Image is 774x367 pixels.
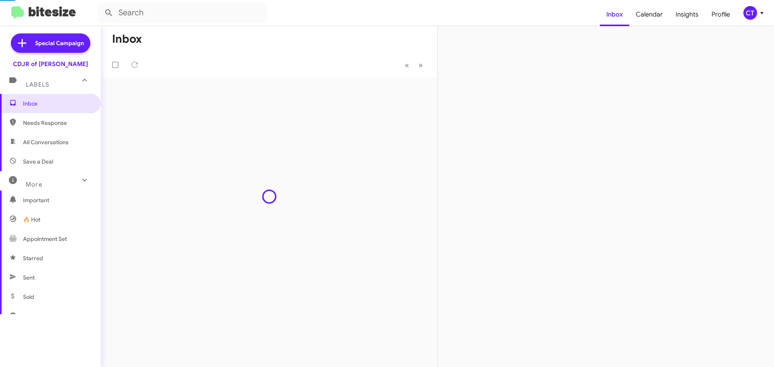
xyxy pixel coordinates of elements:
span: Sent [23,274,35,282]
nav: Page navigation example [400,57,428,73]
input: Search [98,3,267,23]
span: Inbox [23,100,92,108]
button: CT [737,6,765,20]
span: All Conversations [23,138,69,146]
button: Next [414,57,428,73]
a: Inbox [600,3,629,26]
button: Previous [400,57,414,73]
span: Starred [23,254,43,262]
span: Save a Deal [23,158,53,166]
a: Profile [705,3,737,26]
a: Calendar [629,3,669,26]
span: Sold [23,293,34,301]
span: 🔥 Hot [23,216,40,224]
span: Special Campaign [35,39,84,47]
a: Insights [669,3,705,26]
span: More [26,181,42,188]
span: » [418,60,423,70]
div: CT [743,6,757,20]
span: « [405,60,409,70]
h1: Inbox [112,33,142,46]
span: Sold Responded [23,312,66,320]
span: Appointment Set [23,235,67,243]
span: Labels [26,81,49,88]
a: Special Campaign [11,33,90,53]
span: Needs Response [23,119,92,127]
div: CDJR of [PERSON_NAME] [13,60,88,68]
span: Important [23,196,92,204]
